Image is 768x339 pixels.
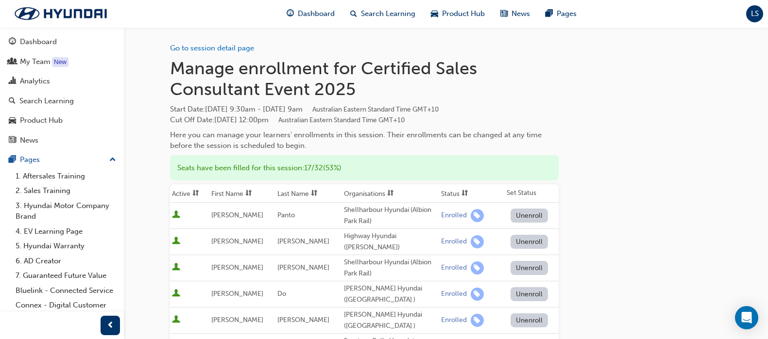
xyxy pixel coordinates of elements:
span: Australian Eastern Standard Time GMT+10 [278,116,405,124]
div: [PERSON_NAME] Hyundai ([GEOGRAPHIC_DATA] ) [344,283,437,305]
a: 4. EV Learning Page [12,224,120,239]
span: learningRecordVerb_ENROLL-icon [471,261,484,274]
a: news-iconNews [493,4,538,24]
div: Open Intercom Messenger [735,306,758,329]
a: My Team [4,53,120,71]
span: Pages [557,8,577,19]
th: Toggle SortBy [439,184,505,203]
span: learningRecordVerb_ENROLL-icon [471,235,484,248]
a: News [4,131,120,149]
button: Unenroll [511,313,548,327]
div: Enrolled [441,237,467,246]
div: Enrolled [441,211,467,220]
span: Search Learning [361,8,415,19]
span: [PERSON_NAME] [277,237,329,245]
div: My Team [20,56,51,67]
span: [PERSON_NAME] [211,290,263,298]
span: Australian Eastern Standard Time GMT+10 [312,105,439,113]
span: Product Hub [442,8,485,19]
span: [PERSON_NAME] [211,316,263,324]
span: guage-icon [287,8,294,20]
div: Enrolled [441,290,467,299]
button: DashboardMy TeamAnalyticsSearch LearningProduct HubNews [4,31,120,151]
span: [PERSON_NAME] [277,263,329,272]
span: search-icon [350,8,357,20]
span: [PERSON_NAME] [211,211,263,219]
span: guage-icon [9,38,16,47]
button: Pages [4,151,120,169]
a: pages-iconPages [538,4,584,24]
span: Start Date : [170,104,559,115]
span: News [512,8,530,19]
div: Highway Hyundai ([PERSON_NAME]) [344,231,437,253]
h1: Manage enrollment for Certified Sales Consultant Event 2025 [170,58,559,100]
div: Tooltip anchor [52,57,68,67]
span: pages-icon [546,8,553,20]
span: car-icon [9,116,16,125]
span: learningRecordVerb_ENROLL-icon [471,209,484,222]
div: Shellharbour Hyundai (Albion Park Rail) [344,257,437,279]
span: learningRecordVerb_ENROLL-icon [471,288,484,301]
th: Toggle SortBy [275,184,341,203]
a: 7. Guaranteed Future Value [12,268,120,283]
a: Bluelink - Connected Service [12,283,120,298]
a: 3. Hyundai Motor Company Brand [12,198,120,224]
a: 5. Hyundai Warranty [12,239,120,254]
button: Unenroll [511,261,548,275]
button: Unenroll [511,235,548,249]
span: sorting-icon [192,190,199,198]
a: Analytics [4,72,120,90]
th: Set Status [505,184,559,203]
span: sorting-icon [245,190,252,198]
span: LS [751,8,759,19]
div: Shellharbour Hyundai (Albion Park Rail) [344,205,437,226]
button: Unenroll [511,209,548,223]
a: Dashboard [4,33,120,51]
div: Enrolled [441,263,467,273]
a: 2. Sales Training [12,183,120,198]
th: Toggle SortBy [170,184,209,203]
img: Trak [5,3,117,24]
span: User is active [172,289,180,299]
span: [DATE] 9:30am - [DATE] 9am [205,105,439,113]
div: Search Learning [19,96,74,107]
span: up-icon [109,154,116,166]
div: Product Hub [20,115,63,126]
span: people-icon [9,58,16,66]
a: guage-iconDashboard [279,4,342,24]
div: Enrolled [441,316,467,325]
div: Pages [20,154,40,165]
span: [PERSON_NAME] [277,316,329,324]
a: 1. Aftersales Training [12,169,120,184]
div: Here you can manage your learners' enrollments in this session. Their enrollments can be changed ... [170,129,559,151]
span: Dashboard [298,8,335,19]
div: Seats have been filled for this session : 17 / 32 ( 53% ) [170,155,559,181]
span: Panto [277,211,295,219]
span: User is active [172,315,180,325]
a: Go to session detail page [170,44,254,52]
span: news-icon [9,136,16,145]
th: Toggle SortBy [209,184,275,203]
th: Toggle SortBy [342,184,439,203]
span: sorting-icon [311,190,318,198]
a: Connex - Digital Customer Experience Management [12,298,120,323]
span: sorting-icon [387,190,394,198]
span: search-icon [9,97,16,106]
a: 6. AD Creator [12,254,120,269]
span: car-icon [431,8,438,20]
span: [PERSON_NAME] [211,263,263,272]
button: LS [746,5,763,22]
span: sorting-icon [461,190,468,198]
a: search-iconSearch Learning [342,4,423,24]
span: User is active [172,263,180,273]
div: Analytics [20,76,50,87]
span: Cut Off Date : [DATE] 12:00pm [170,115,405,124]
span: User is active [172,237,180,246]
div: Dashboard [20,36,57,48]
span: chart-icon [9,77,16,86]
a: car-iconProduct Hub [423,4,493,24]
span: learningRecordVerb_ENROLL-icon [471,314,484,327]
span: Do [277,290,286,298]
